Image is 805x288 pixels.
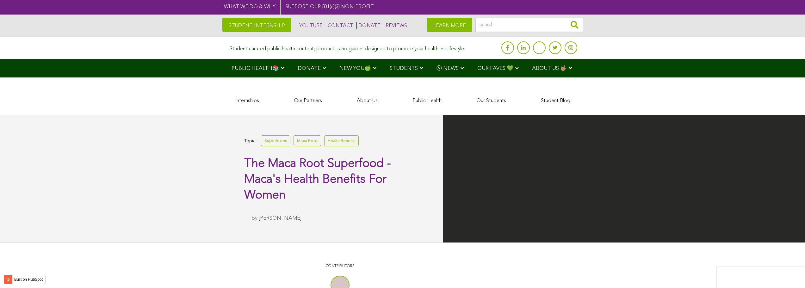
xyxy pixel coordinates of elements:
[12,275,45,284] label: Built on HubSpot
[477,66,513,71] span: OUR FAVES 💚
[437,66,459,71] span: Ⓥ NEWS
[324,135,359,146] a: Health Benefits
[773,258,805,288] iframe: Chat Widget
[390,66,418,71] span: STUDENTS
[244,137,256,145] span: Topic:
[298,66,321,71] span: DONATE
[244,158,391,201] span: The Maca Root Superfood - Maca's Health Benefits For Women
[532,66,567,71] span: ABOUT US 🤟🏽
[4,276,12,283] img: HubSpot sprocket logo
[222,59,583,77] div: Navigation Menu
[252,216,257,221] span: by
[427,18,472,32] a: LEARN MORE
[475,18,583,32] input: Search
[298,22,323,29] a: YOUTUBE
[237,263,443,269] p: CONTRIBUTORS
[261,135,290,146] a: Superfoods
[339,66,371,71] span: NEW YOU🍏
[326,22,353,29] a: CONTACT
[222,18,291,32] a: STUDENT INTERNSHIP
[384,22,407,29] a: REVIEWS
[232,66,279,71] span: PUBLIC HEALTH📚
[230,43,465,52] div: Student-curated public health content, products, and guides designed to promote your healthiest l...
[294,135,321,146] a: Maca Root
[356,22,381,29] a: DONATE
[259,216,301,221] a: [PERSON_NAME]
[4,275,46,284] button: Built on HubSpot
